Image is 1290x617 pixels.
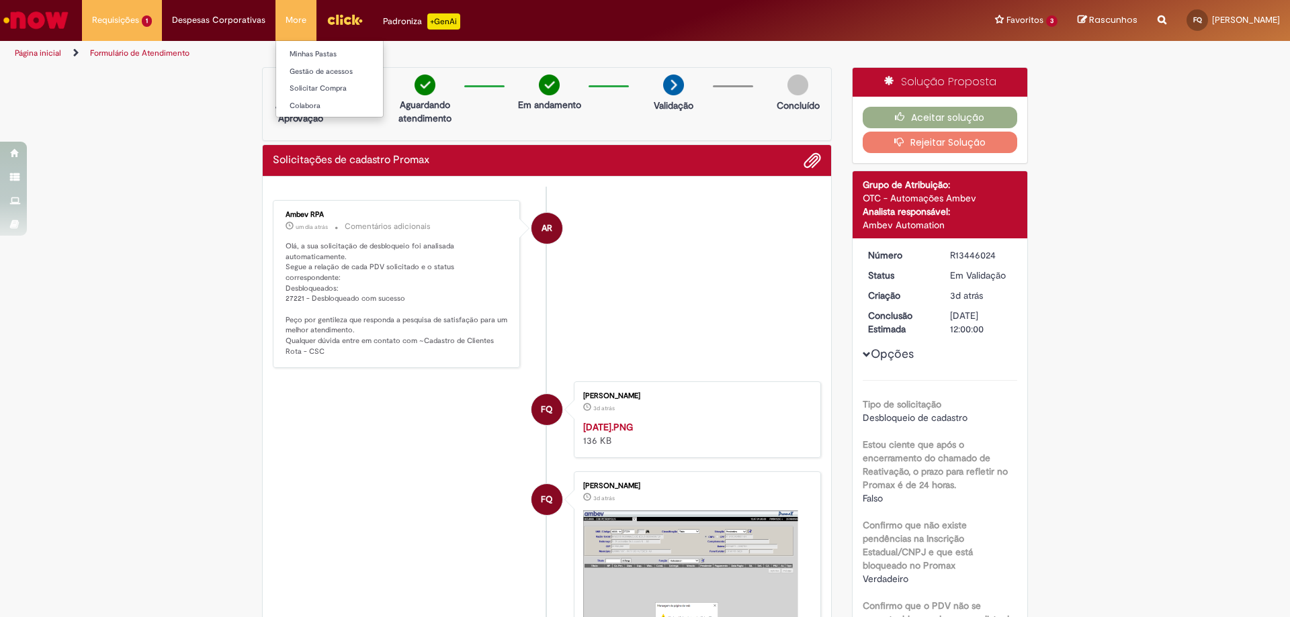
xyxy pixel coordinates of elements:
[345,221,431,232] small: Comentários adicionais
[583,420,807,447] div: 136 KB
[863,107,1018,128] button: Aceitar solução
[15,48,61,58] a: Página inicial
[777,99,820,112] p: Concluído
[10,41,850,66] ul: Trilhas de página
[863,178,1018,191] div: Grupo de Atribuição:
[1006,13,1043,27] span: Favoritos
[275,40,384,117] ul: More
[383,13,460,30] div: Padroniza
[286,13,306,27] span: More
[863,492,883,504] span: Falso
[1078,14,1137,27] a: Rascunhos
[863,573,908,585] span: Verdadeiro
[654,99,693,112] p: Validação
[268,98,333,125] p: Aguardando Aprovação
[863,438,1008,491] b: Estou ciente que após o encerramento do chamado de Reativação, o prazo para refletir no Promax é ...
[518,98,581,111] p: Em andamento
[593,404,615,412] time: 25/08/2025 18:07:55
[392,98,458,125] p: Aguardando atendimento
[593,494,615,502] span: 3d atrás
[863,519,973,571] b: Confirmo que não existe pendências na Inscrição Estadual/CNPJ e que está bloqueado no Promax
[863,191,1018,205] div: OTC - Automações Ambev
[286,211,509,219] div: Ambev RPA
[863,412,967,424] span: Desbloqueio de cadastro
[539,75,560,95] img: check-circle-green.png
[950,289,1013,302] div: 25/08/2025 18:07:19
[142,15,152,27] span: 1
[950,248,1013,262] div: R13446024
[583,421,633,433] a: [DATE].PNG
[276,64,424,79] a: Gestão de acessos
[804,152,821,169] button: Adicionar anexos
[276,99,424,113] a: Colabora
[858,289,941,302] dt: Criação
[663,75,684,95] img: arrow-next.png
[1089,13,1137,26] span: Rascunhos
[531,394,562,425] div: Felipe Araujo Quirino
[583,392,807,400] div: [PERSON_NAME]
[90,48,189,58] a: Formulário de Atendimento
[950,289,983,301] time: 25/08/2025 18:07:19
[296,223,328,231] time: 26/08/2025 21:06:56
[296,223,328,231] span: um dia atrás
[276,47,424,62] a: Minhas Pastas
[593,404,615,412] span: 3d atrás
[950,289,983,301] span: 3d atrás
[427,13,460,30] p: +GenAi
[327,9,363,30] img: click_logo_yellow_360x200.png
[276,81,424,96] a: Solicitar Compra
[858,269,941,282] dt: Status
[853,68,1028,97] div: Solução Proposta
[787,75,808,95] img: img-circle-grey.png
[1,7,71,34] img: ServiceNow
[858,248,941,262] dt: Número
[541,393,552,426] span: FQ
[858,309,941,336] dt: Conclusão Estimada
[92,13,139,27] span: Requisições
[1212,14,1280,26] span: [PERSON_NAME]
[863,398,941,410] b: Tipo de solicitação
[541,483,552,516] span: FQ
[1193,15,1202,24] span: FQ
[273,154,429,167] h2: Solicitações de cadastro Promax Histórico de tíquete
[172,13,265,27] span: Despesas Corporativas
[531,213,562,244] div: Ambev RPA
[286,241,509,357] p: Olá, a sua solicitação de desbloqueio foi analisada automaticamente. Segue a relação de cada PDV ...
[542,212,552,244] span: AR
[583,482,807,490] div: [PERSON_NAME]
[531,484,562,515] div: Felipe Araujo Quirino
[863,132,1018,153] button: Rejeitar Solução
[1046,15,1058,27] span: 3
[950,309,1013,336] div: [DATE] 12:00:00
[415,75,435,95] img: check-circle-green.png
[950,269,1013,282] div: Em Validação
[863,205,1018,218] div: Analista responsável:
[863,218,1018,232] div: Ambev Automation
[593,494,615,502] time: 25/08/2025 18:06:55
